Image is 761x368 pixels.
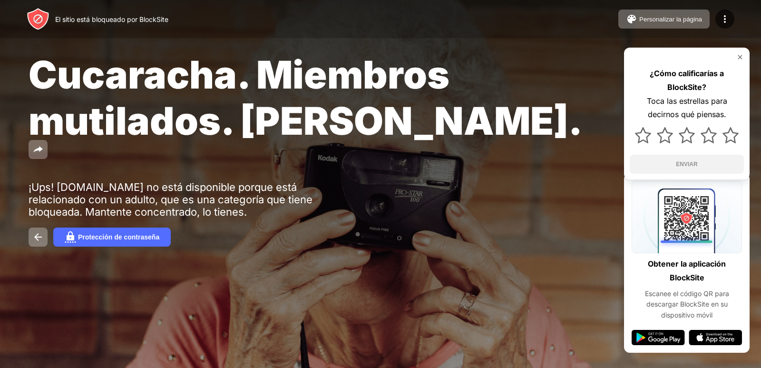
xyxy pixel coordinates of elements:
img: star.svg [679,127,695,143]
img: back.svg [32,231,44,243]
img: star.svg [701,127,717,143]
font: ¿Cómo calificarías a BlockSite? [650,69,724,92]
img: google-play.svg [632,330,685,345]
button: ENVIAR [630,155,744,174]
font: ¡Ups! [DOMAIN_NAME] no está disponible porque está relacionado con un adulto, que es una categorí... [29,181,312,218]
font: Protección de contraseña [78,233,159,241]
font: Toca las estrellas para decirnos qué piensas. [647,96,727,119]
img: star.svg [722,127,739,143]
img: password.svg [65,231,76,243]
img: menu-icon.svg [719,13,731,25]
img: share.svg [32,144,44,155]
img: header-logo.svg [27,8,49,30]
button: Protección de contraseña [53,228,171,247]
font: Cucaracha. Miembros mutilados. [PERSON_NAME]. [29,51,583,144]
font: ENVIAR [676,161,697,168]
img: star.svg [635,127,651,143]
font: Escanee el código QR para descargar BlockSite en su dispositivo móvil [645,289,729,319]
img: rate-us-close.svg [736,53,744,61]
button: Personalizar la página [618,10,710,29]
img: app-store.svg [689,330,742,345]
img: pallet.svg [626,13,637,25]
img: star.svg [657,127,673,143]
font: El sitio está bloqueado por BlockSite [55,15,168,23]
font: Personalizar la página [639,16,702,23]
